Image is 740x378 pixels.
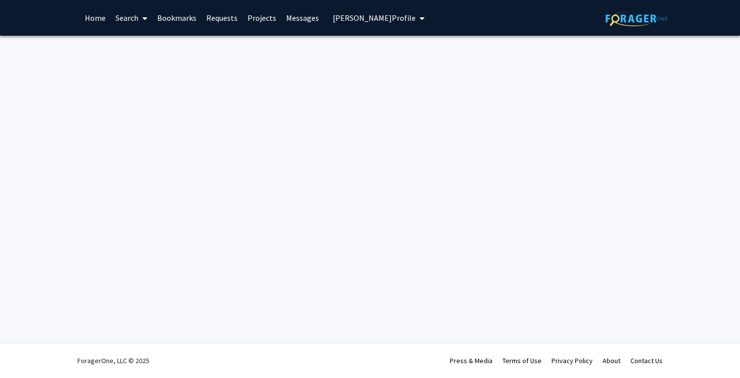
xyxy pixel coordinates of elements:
[603,356,620,365] a: About
[77,343,149,378] div: ForagerOne, LLC © 2025
[552,356,593,365] a: Privacy Policy
[152,0,201,35] a: Bookmarks
[281,0,324,35] a: Messages
[502,356,542,365] a: Terms of Use
[450,356,493,365] a: Press & Media
[111,0,152,35] a: Search
[630,356,663,365] a: Contact Us
[243,0,281,35] a: Projects
[201,0,243,35] a: Requests
[80,0,111,35] a: Home
[333,13,416,23] span: [PERSON_NAME] Profile
[606,11,668,26] img: ForagerOne Logo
